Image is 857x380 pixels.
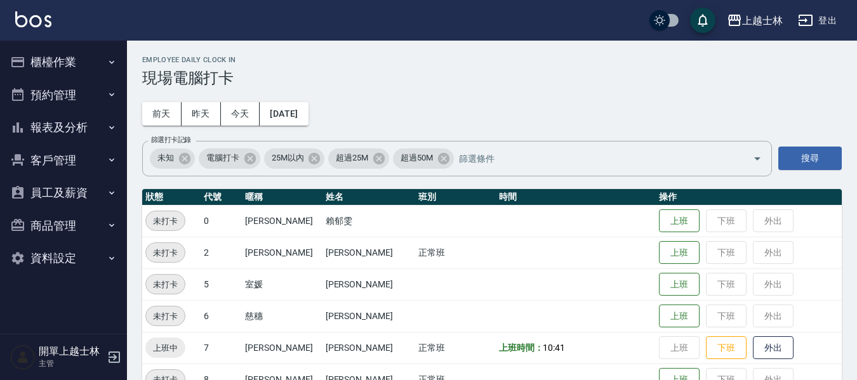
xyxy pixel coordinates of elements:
[142,102,182,126] button: 前天
[322,205,416,237] td: 賴郁雯
[199,152,247,164] span: 電腦打卡
[778,147,842,170] button: 搜尋
[151,135,191,145] label: 篩選打卡記錄
[415,237,495,268] td: 正常班
[146,310,185,323] span: 未打卡
[415,189,495,206] th: 班別
[201,237,242,268] td: 2
[260,102,308,126] button: [DATE]
[221,102,260,126] button: 今天
[242,189,322,206] th: 暱稱
[496,189,656,206] th: 時間
[690,8,715,33] button: save
[499,343,543,353] b: 上班時間：
[659,209,700,233] button: 上班
[747,148,767,169] button: Open
[722,8,788,34] button: 上越士林
[706,336,747,360] button: 下班
[150,148,195,169] div: 未知
[201,332,242,364] td: 7
[146,214,185,228] span: 未打卡
[5,111,122,144] button: 報表及分析
[199,148,260,169] div: 電腦打卡
[201,205,242,237] td: 0
[659,241,700,265] button: 上班
[322,189,416,206] th: 姓名
[5,176,122,209] button: 員工及薪資
[322,268,416,300] td: [PERSON_NAME]
[146,246,185,259] span: 未打卡
[145,341,185,355] span: 上班中
[5,79,122,112] button: 預約管理
[39,358,103,369] p: 主管
[5,209,122,242] button: 商品管理
[150,152,182,164] span: 未知
[659,305,700,328] button: 上班
[5,46,122,79] button: 櫃檯作業
[415,332,495,364] td: 正常班
[793,9,842,32] button: 登出
[753,336,794,360] button: 外出
[142,69,842,87] h3: 現場電腦打卡
[242,332,322,364] td: [PERSON_NAME]
[328,152,376,164] span: 超過25M
[142,189,201,206] th: 狀態
[242,237,322,268] td: [PERSON_NAME]
[264,148,325,169] div: 25M以內
[242,300,322,332] td: 慈穗
[39,345,103,358] h5: 開單上越士林
[659,273,700,296] button: 上班
[393,148,454,169] div: 超過50M
[322,237,416,268] td: [PERSON_NAME]
[456,147,731,169] input: 篩選條件
[322,300,416,332] td: [PERSON_NAME]
[242,268,322,300] td: 室媛
[146,278,185,291] span: 未打卡
[543,343,565,353] span: 10:41
[5,242,122,275] button: 資料設定
[182,102,221,126] button: 昨天
[201,189,242,206] th: 代號
[242,205,322,237] td: [PERSON_NAME]
[142,56,842,64] h2: Employee Daily Clock In
[15,11,51,27] img: Logo
[201,300,242,332] td: 6
[656,189,842,206] th: 操作
[201,268,242,300] td: 5
[393,152,441,164] span: 超過50M
[5,144,122,177] button: 客戶管理
[322,332,416,364] td: [PERSON_NAME]
[328,148,389,169] div: 超過25M
[264,152,312,164] span: 25M以內
[742,13,783,29] div: 上越士林
[10,344,36,370] img: Person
